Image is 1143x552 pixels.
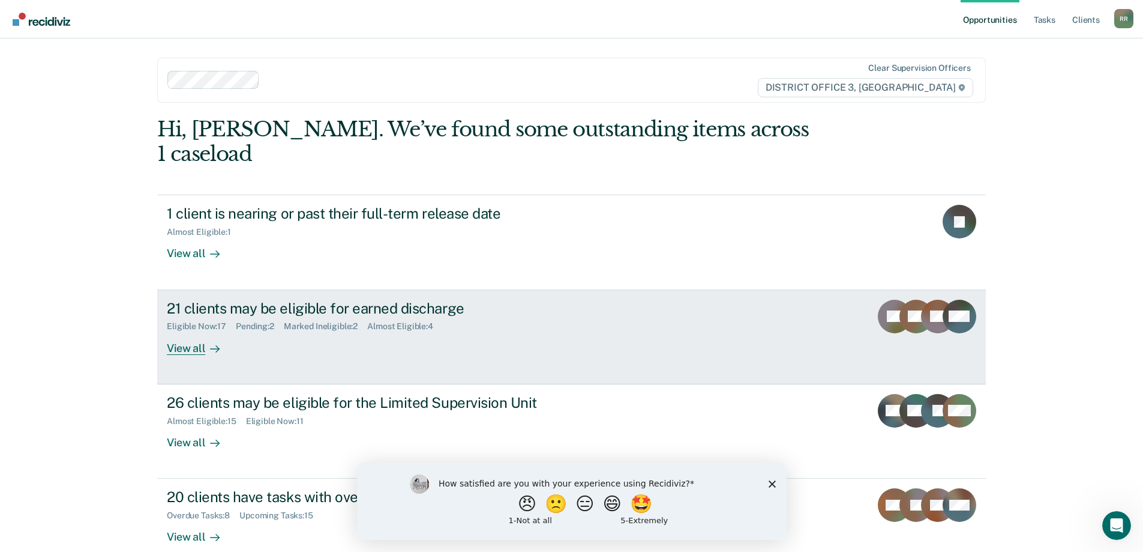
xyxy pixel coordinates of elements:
div: R R [1114,9,1133,28]
iframe: Survey by Kim from Recidiviz [357,463,787,540]
a: 1 client is nearing or past their full-term release dateAlmost Eligible:1View all [157,195,986,290]
a: 26 clients may be eligible for the Limited Supervision UnitAlmost Eligible:15Eligible Now:11View all [157,384,986,479]
div: Almost Eligible : 1 [167,227,241,237]
div: View all [167,521,234,544]
div: Pending : 2 [236,321,284,332]
div: Almost Eligible : 4 [367,321,443,332]
span: DISTRICT OFFICE 3, [GEOGRAPHIC_DATA] [758,78,973,97]
div: 26 clients may be eligible for the Limited Supervision Unit [167,394,588,411]
div: Overdue Tasks : 8 [167,511,239,521]
div: View all [167,237,234,261]
iframe: Intercom live chat [1102,511,1131,540]
div: View all [167,426,234,449]
a: 21 clients may be eligible for earned dischargeEligible Now:17Pending:2Marked Ineligible:2Almost ... [157,290,986,384]
div: 20 clients have tasks with overdue or upcoming due dates [167,488,588,506]
div: View all [167,332,234,355]
div: Eligible Now : 17 [167,321,236,332]
div: 1 client is nearing or past their full-term release date [167,205,588,222]
div: Eligible Now : 11 [246,416,313,426]
button: Profile dropdown button [1114,9,1133,28]
img: Recidiviz [13,13,70,26]
div: Clear supervision officers [868,63,970,73]
div: Almost Eligible : 15 [167,416,246,426]
div: Upcoming Tasks : 15 [239,511,323,521]
div: Marked Ineligible : 2 [284,321,367,332]
div: 21 clients may be eligible for earned discharge [167,300,588,317]
div: Hi, [PERSON_NAME]. We’ve found some outstanding items across 1 caseload [157,117,820,166]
